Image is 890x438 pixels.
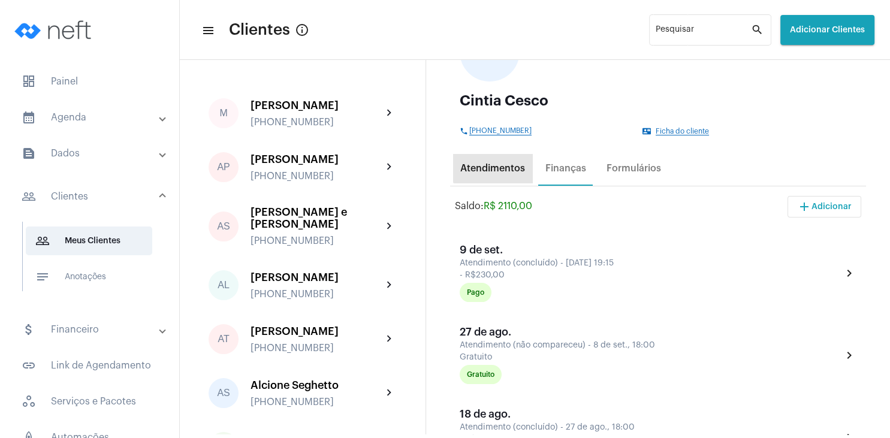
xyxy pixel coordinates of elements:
[455,201,532,212] div: Saldo:
[209,270,239,300] div: AL
[251,206,382,230] div: [PERSON_NAME] e [PERSON_NAME]
[642,127,652,135] mat-icon: contact_mail
[290,18,314,42] button: Button that displays a tooltip when focused or hovered over
[656,28,751,37] input: Pesquisar
[251,235,382,246] div: [PHONE_NUMBER]
[460,163,525,174] div: Atendimentos
[209,212,239,241] div: AS
[460,341,839,350] div: Atendimento (não compareceu) - 8 de set., 18:00
[460,423,839,432] div: Atendimento (concluído) - 27 de ago., 18:00
[780,15,874,45] button: Adicionar Clientes
[382,106,397,120] mat-icon: chevron_right
[12,351,167,380] span: Link de Agendamento
[251,117,382,128] div: [PHONE_NUMBER]
[460,244,842,256] div: 9 de set.
[201,23,213,38] mat-icon: sidenav icon
[467,371,494,379] div: Gratuito
[35,234,50,248] mat-icon: sidenav icon
[460,353,839,362] div: Gratuito
[22,110,36,125] mat-icon: sidenav icon
[251,343,382,354] div: [PHONE_NUMBER]
[22,322,160,337] mat-panel-title: Financeiro
[382,160,397,174] mat-icon: chevron_right
[22,189,36,204] mat-icon: sidenav icon
[751,23,765,37] mat-icon: search
[209,152,239,182] div: AP
[460,259,839,268] div: Atendimento (concluído) - [DATE] 19:15
[790,26,865,34] span: Adicionar Clientes
[797,200,811,214] mat-icon: add
[7,315,179,344] mat-expansion-panel-header: sidenav iconFinanceiro
[22,74,36,89] span: sidenav icon
[26,262,152,291] span: Anotações
[545,163,586,174] div: Finanças
[12,67,167,96] span: Painel
[22,110,160,125] mat-panel-title: Agenda
[382,332,397,346] mat-icon: chevron_right
[7,216,179,308] div: sidenav iconClientes
[251,153,382,165] div: [PERSON_NAME]
[12,387,167,416] span: Serviços e Pacotes
[229,20,290,40] span: Clientes
[10,6,99,54] img: logo-neft-novo-2.png
[788,196,861,218] button: Adicionar
[467,289,484,297] div: Pago
[22,394,36,409] span: sidenav icon
[842,266,856,280] mat-icon: chevron_right
[656,128,709,135] span: Ficha do cliente
[209,98,239,128] div: M
[22,189,160,204] mat-panel-title: Clientes
[22,322,36,337] mat-icon: sidenav icon
[460,271,839,280] div: - R$230,00
[382,386,397,400] mat-icon: chevron_right
[7,103,179,132] mat-expansion-panel-header: sidenav iconAgenda
[797,203,852,211] span: Adicionar
[607,163,661,174] div: Formulários
[26,226,152,255] span: Meus Clientes
[251,325,382,337] div: [PERSON_NAME]
[382,278,397,292] mat-icon: chevron_right
[251,289,382,300] div: [PHONE_NUMBER]
[209,378,239,408] div: AS
[35,270,50,284] mat-icon: sidenav icon
[22,358,36,373] mat-icon: sidenav icon
[251,271,382,283] div: [PERSON_NAME]
[469,127,532,135] span: [PHONE_NUMBER]
[22,146,36,161] mat-icon: sidenav icon
[460,127,469,135] mat-icon: phone
[460,93,856,108] div: Cintia Cesco
[251,397,382,407] div: [PHONE_NUMBER]
[484,201,532,211] span: R$ 2110,00
[460,408,842,420] div: 18 de ago.
[251,379,382,391] div: Alcione Seghetto
[251,171,382,182] div: [PHONE_NUMBER]
[22,146,160,161] mat-panel-title: Dados
[382,219,397,234] mat-icon: chevron_right
[251,99,382,111] div: [PERSON_NAME]
[460,326,842,338] div: 27 de ago.
[7,139,179,168] mat-expansion-panel-header: sidenav iconDados
[209,324,239,354] div: AT
[7,177,179,216] mat-expansion-panel-header: sidenav iconClientes
[842,348,856,363] mat-icon: chevron_right
[295,23,309,37] mat-icon: Button that displays a tooltip when focused or hovered over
